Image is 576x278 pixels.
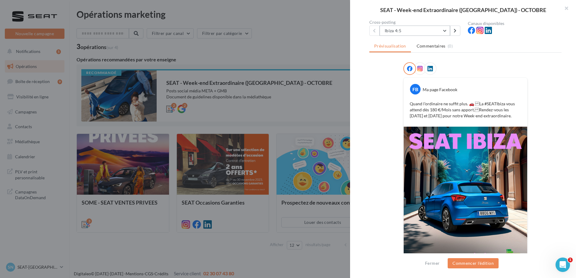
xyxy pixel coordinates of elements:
button: Ibiza 4:5 [380,26,450,36]
span: Commentaires [417,43,446,49]
span: 1 [568,258,573,262]
div: SEAT - Week-end Extraordinaire ([GEOGRAPHIC_DATA]) - OCTOBRE [360,7,566,13]
span: (0) [448,44,453,48]
p: Quand l’ordinaire ne suffit plus. 🚗 La #SEATIbiza vous attend dès 180 €/Mois sans apport. Rendez-... [410,101,521,119]
iframe: Intercom live chat [556,258,570,272]
div: Canaux disponibles [468,21,562,26]
div: Cross-posting [369,20,463,24]
div: FB [410,84,421,94]
button: Commencer l'édition [448,258,499,268]
div: Ma page Facebook [423,87,457,93]
button: Fermer [423,260,442,267]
